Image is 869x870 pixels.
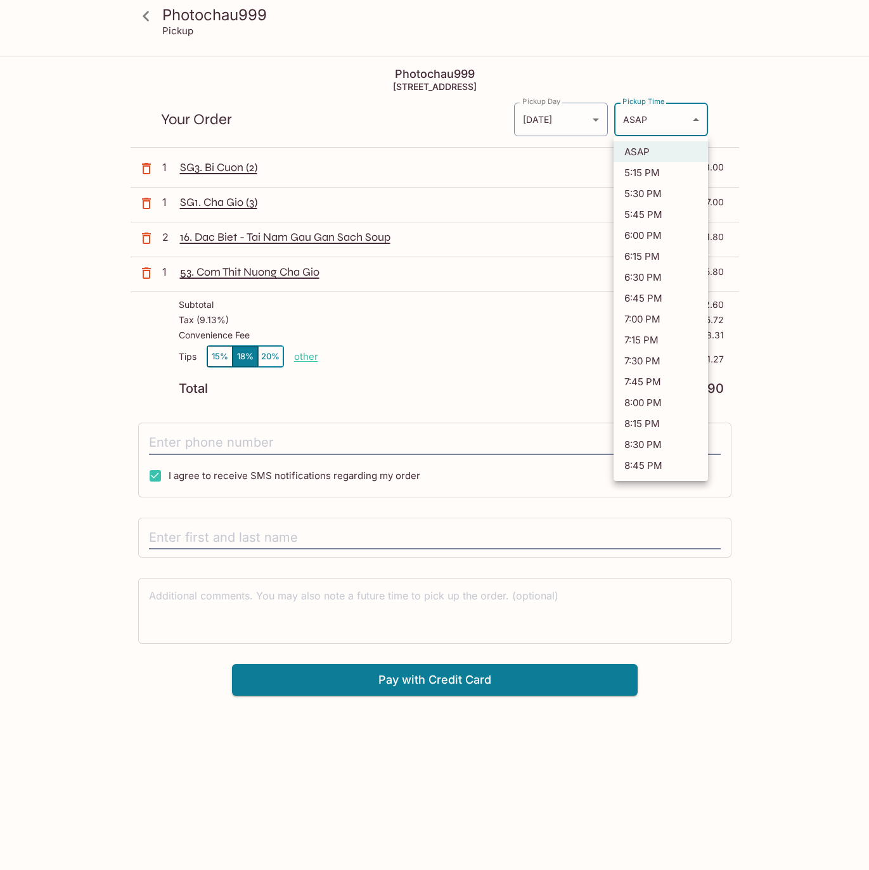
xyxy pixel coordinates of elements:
[614,162,708,183] li: 5:15 PM
[614,413,708,434] li: 8:15 PM
[614,204,708,225] li: 5:45 PM
[614,309,708,329] li: 7:00 PM
[614,246,708,267] li: 6:15 PM
[614,329,708,350] li: 7:15 PM
[614,392,708,413] li: 8:00 PM
[614,288,708,309] li: 6:45 PM
[614,267,708,288] li: 6:30 PM
[614,455,708,476] li: 8:45 PM
[614,225,708,246] li: 6:00 PM
[614,141,708,162] li: ASAP
[614,183,708,204] li: 5:30 PM
[614,350,708,371] li: 7:30 PM
[614,434,708,455] li: 8:30 PM
[614,371,708,392] li: 7:45 PM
